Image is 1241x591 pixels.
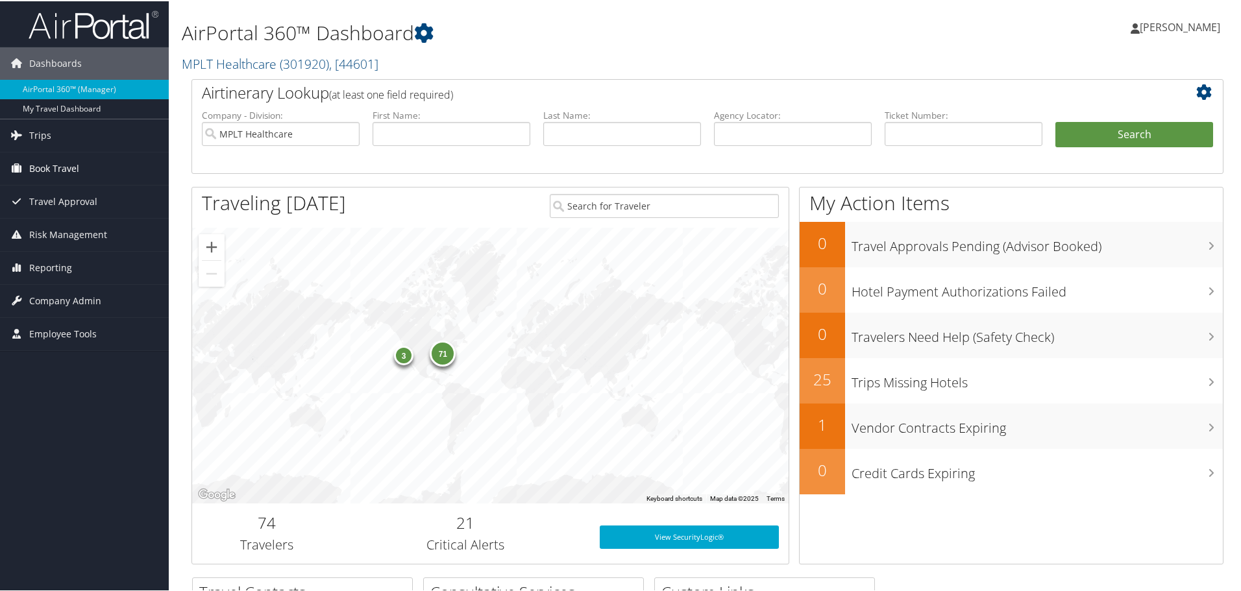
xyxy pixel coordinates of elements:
[852,230,1223,254] h3: Travel Approvals Pending (Advisor Booked)
[550,193,779,217] input: Search for Traveler
[29,8,158,39] img: airportal-logo.png
[543,108,701,121] label: Last Name:
[29,46,82,78] span: Dashboards
[852,411,1223,436] h3: Vendor Contracts Expiring
[195,485,238,502] img: Google
[29,250,72,283] span: Reporting
[199,259,225,285] button: Zoom out
[373,108,530,121] label: First Name:
[202,80,1127,103] h2: Airtinerary Lookup
[351,535,580,553] h3: Critical Alerts
[280,54,329,71] span: ( 301920 )
[202,108,360,121] label: Company - Division:
[202,535,332,553] h3: Travelers
[202,511,332,533] h2: 74
[800,276,845,298] h2: 0
[885,108,1042,121] label: Ticket Number:
[202,188,346,215] h1: Traveling [DATE]
[800,221,1223,266] a: 0Travel Approvals Pending (Advisor Booked)
[29,317,97,349] span: Employee Tools
[329,54,378,71] span: , [ 44601 ]
[800,413,845,435] h2: 1
[195,485,238,502] a: Open this area in Google Maps (opens a new window)
[1140,19,1220,33] span: [PERSON_NAME]
[351,511,580,533] h2: 21
[29,283,101,316] span: Company Admin
[767,494,785,501] a: Terms (opens in new tab)
[800,322,845,344] h2: 0
[29,151,79,184] span: Book Travel
[852,275,1223,300] h3: Hotel Payment Authorizations Failed
[714,108,872,121] label: Agency Locator:
[800,448,1223,493] a: 0Credit Cards Expiring
[800,367,845,389] h2: 25
[800,458,845,480] h2: 0
[430,339,456,365] div: 71
[329,86,453,101] span: (at least one field required)
[182,54,378,71] a: MPLT Healthcare
[1055,121,1213,147] button: Search
[710,494,759,501] span: Map data ©2025
[29,217,107,250] span: Risk Management
[394,344,413,364] div: 3
[800,311,1223,357] a: 0Travelers Need Help (Safety Check)
[646,493,702,502] button: Keyboard shortcuts
[1131,6,1233,45] a: [PERSON_NAME]
[852,366,1223,391] h3: Trips Missing Hotels
[800,266,1223,311] a: 0Hotel Payment Authorizations Failed
[29,184,97,217] span: Travel Approval
[800,357,1223,402] a: 25Trips Missing Hotels
[852,457,1223,481] h3: Credit Cards Expiring
[852,320,1223,345] h3: Travelers Need Help (Safety Check)
[600,524,779,548] a: View SecurityLogic®
[29,118,51,151] span: Trips
[800,188,1223,215] h1: My Action Items
[800,231,845,253] h2: 0
[199,233,225,259] button: Zoom in
[182,18,883,45] h1: AirPortal 360™ Dashboard
[800,402,1223,448] a: 1Vendor Contracts Expiring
